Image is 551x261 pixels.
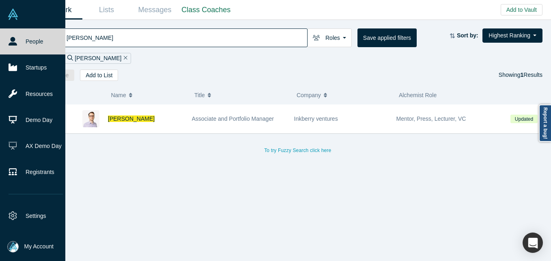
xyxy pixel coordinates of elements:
[192,115,274,122] span: Associate and Portfolio Manager
[457,32,478,39] strong: Sort by:
[194,87,288,104] button: Title
[7,241,19,252] img: Mia Scott's Account
[399,92,437,98] span: Alchemist Role
[501,4,542,15] button: Add to Vault
[258,145,337,156] button: To try Fuzzy Search click here
[7,9,19,20] img: Alchemist Vault Logo
[111,87,126,104] span: Name
[64,53,131,64] div: [PERSON_NAME]
[297,87,390,104] button: Company
[7,241,54,252] button: My Account
[521,72,542,78] span: Results
[510,115,537,123] span: Updated
[108,115,155,122] a: [PERSON_NAME]
[24,242,54,251] span: My Account
[131,0,179,20] a: Messages
[121,54,127,63] button: Remove Filter
[297,87,321,104] span: Company
[396,115,466,122] span: Mentor, Press, Lecturer, VC
[194,87,205,104] span: Title
[82,0,131,20] a: Lists
[111,87,186,104] button: Name
[482,28,542,43] button: Highest Ranking
[307,28,352,47] button: Roles
[82,110,99,127] img: Cyril Shtabtsovsky's Profile Image
[357,28,417,47] button: Save applied filters
[80,70,118,81] button: Add to List
[179,0,233,20] a: Class Coaches
[66,28,307,47] input: Search by name, title, company, summary, expertise, investment criteria or topics of focus
[521,72,524,78] strong: 1
[499,70,542,81] div: Showing
[294,115,338,122] span: Inkberry ventures
[539,104,551,142] a: Report a bug!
